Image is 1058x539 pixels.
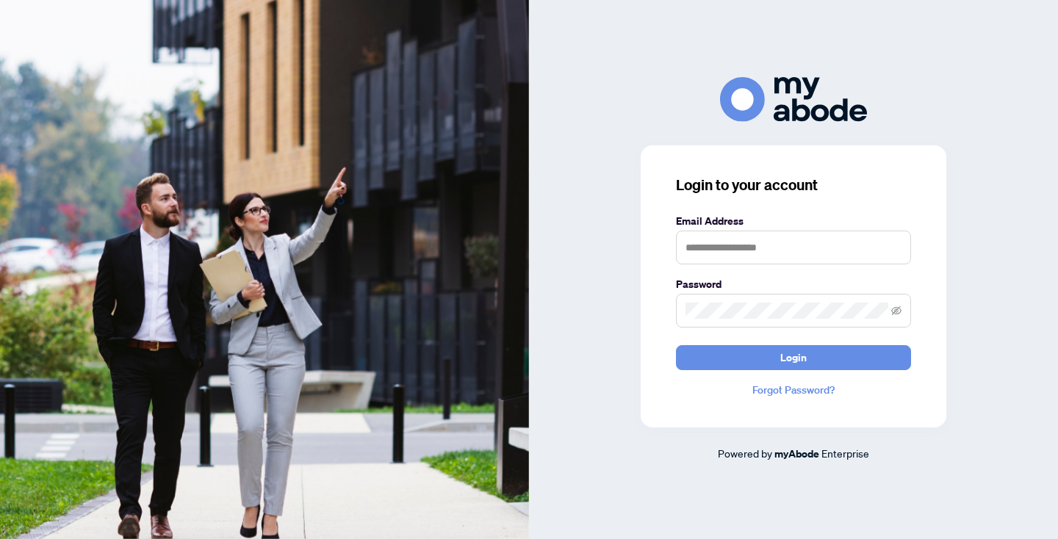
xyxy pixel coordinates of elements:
span: eye-invisible [891,305,902,316]
button: Login [676,345,911,370]
a: Forgot Password? [676,382,911,398]
span: Enterprise [821,446,869,460]
img: ma-logo [720,77,867,122]
label: Email Address [676,213,911,229]
label: Password [676,276,911,292]
h3: Login to your account [676,175,911,195]
span: Powered by [718,446,772,460]
span: Login [780,346,807,369]
a: myAbode [774,446,819,462]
